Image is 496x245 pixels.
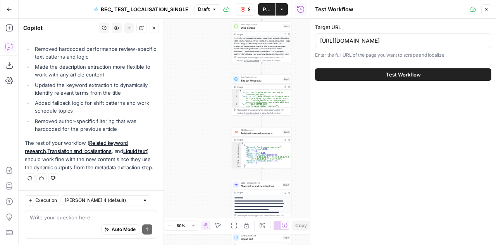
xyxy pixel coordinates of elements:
[237,191,281,194] div: Output
[232,127,292,169] div: SEO ResearchRelated keyword researchStep 3Output[ { "Keyword":"performance appraisal", "Search Vo...
[386,71,421,78] span: Test Workflow
[292,221,310,231] button: Copy
[261,168,262,179] g: Edge from step_3 to step_4
[315,23,491,31] label: Target URL
[241,76,281,79] span: Run Code · Python
[232,92,239,96] div: 2
[33,99,157,115] li: Added fallback logic for shift patterns and work schedule topics
[33,117,157,133] li: Removed author-specific filtering that was hardcoded for the previous article
[241,129,281,132] span: SEO Research
[237,33,281,36] div: Output
[232,156,241,160] div: 8
[232,75,292,116] div: Run Code · PythonExtract Meta dataStep 2Output{ "title":"Performance review template to download ...
[241,78,281,82] span: Extract Meta data
[241,234,281,237] span: Write Liquid Text
[237,90,239,92] span: Toggle code folding, rows 1 through 7
[261,63,262,74] g: Edge from step_1 to step_2
[25,195,60,205] button: Execution
[25,139,157,172] p: The rest of your workflow ( , , and ) should work fine with the new content since they use the dy...
[320,37,486,45] input: https://www.sage.com/en-gb/blog/example-article/
[47,148,112,154] a: Translation and localisations
[232,22,292,63] div: Web Page ScrapeWeb scrapeStep 1Output<h1>Performance review template to download and edit</h1><di...
[244,112,259,114] span: Copy the output
[65,196,139,204] input: Claude Sonnet 4 (default)
[241,237,281,241] span: Liquid text
[101,5,188,13] span: BEC_ TEST_ LOCALISATION_SINGLE
[33,63,157,78] li: Made the description extraction more flexible to work with any article content
[241,23,282,26] span: Web Page Scrape
[234,130,238,134] img: 8a3tdog8tf0qdwwcclgyu02y995m
[241,181,281,184] span: LLM · Gemini 2.5 Pro
[315,68,491,81] button: Test Workflow
[232,152,241,154] div: 6
[241,184,281,188] span: Translation and localisations
[232,168,241,170] div: 13
[283,236,290,239] div: Step 5
[263,5,270,13] span: Publish
[25,140,128,154] a: Related keyword research
[232,90,239,92] div: 1
[248,5,250,13] span: Stop Run
[35,197,57,204] span: Execution
[232,107,239,109] div: 5
[232,144,241,146] div: 2
[232,150,241,152] div: 5
[33,81,157,97] li: Updated the keyword extraction to dynamically identify relevant terms from the title
[198,6,210,13] span: Draft
[237,108,290,115] div: This output is too large & has been abbreviated for review. to view the full content.
[232,148,241,150] div: 4
[232,160,241,162] div: 9
[236,3,255,16] button: Stop Run
[241,26,282,30] span: Web scrape
[232,146,241,148] div: 3
[237,85,281,89] div: Output
[295,222,307,229] span: Copy
[283,130,290,134] div: Step 3
[33,45,157,61] li: Removed hardcoded performance review-specific text patterns and logic
[261,10,262,21] g: Edge from start to step_1
[239,142,241,144] span: Toggle code folding, rows 1 through 502
[258,3,275,16] button: Publish
[244,59,259,61] span: Copy the output
[232,142,241,144] div: 1
[89,3,193,16] button: BEC_ TEST_ LOCALISATION_SINGLE
[23,24,97,32] div: Copilot
[101,224,139,235] button: Auto Mode
[232,103,239,107] div: 4
[241,131,281,135] span: Related keyword research
[282,183,290,186] div: Step 4
[123,148,147,154] a: Liquid text
[283,77,290,81] div: Step 2
[232,162,241,164] div: 10
[283,24,290,28] div: Step 1
[237,214,290,220] div: This output is too large & has been abbreviated for review. to view the full content.
[232,164,241,166] div: 11
[195,4,220,14] button: Draft
[112,226,136,233] span: Auto Mode
[239,166,241,168] span: Toggle code folding, rows 12 through 21
[232,166,241,168] div: 12
[237,138,281,141] div: Output
[261,115,262,127] g: Edge from step_2 to step_3
[232,154,241,156] div: 7
[315,51,491,59] p: Enter the full URL of the page you want to scrape and localize
[237,56,290,62] div: This output is too large & has been abbreviated for review. to view the full content.
[239,144,241,146] span: Toggle code folding, rows 2 through 11
[177,222,185,229] span: 50%
[232,96,239,103] div: 3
